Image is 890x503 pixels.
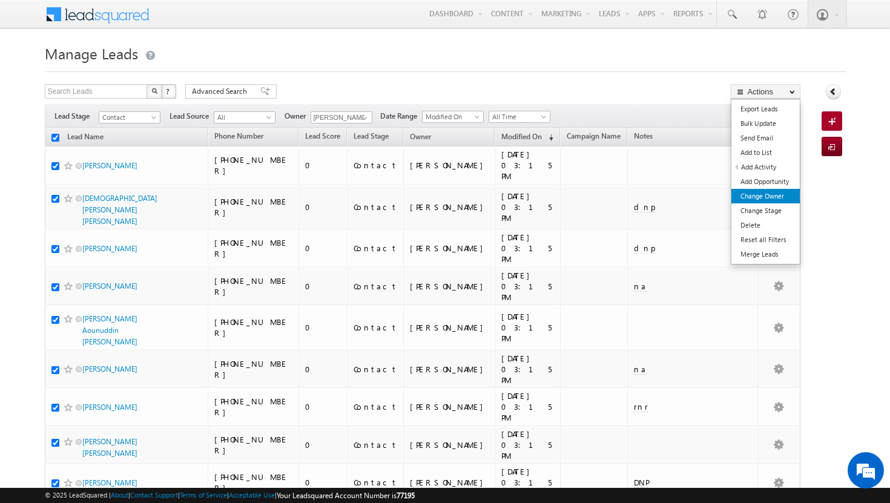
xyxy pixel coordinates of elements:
[305,243,341,254] div: 0
[354,202,398,212] div: Contact
[410,364,489,375] div: [PERSON_NAME]
[214,317,293,338] div: [PHONE_NUMBER]
[305,401,341,412] div: 0
[192,86,251,97] span: Advanced Search
[82,403,137,412] a: [PERSON_NAME]
[731,102,800,116] a: Export Leads
[214,112,272,123] span: All
[162,84,176,99] button: ?
[130,491,178,499] a: Contact Support
[111,491,128,499] a: About
[354,439,398,450] div: Contact
[21,64,51,79] img: d_60004797649_company_0_60004797649
[634,477,648,487] span: DNP
[501,232,555,265] div: [DATE] 03:15 PM
[423,111,480,122] span: Modified On
[354,477,398,488] div: Contact
[354,131,389,140] span: Lead Stage
[54,111,99,122] span: Lead Stage
[410,160,489,171] div: [PERSON_NAME]
[229,491,275,499] a: Acceptable Use
[495,130,559,145] a: Modified On (sorted descending)
[214,275,293,297] div: [PHONE_NUMBER]
[16,112,221,363] textarea: Type your message and hit 'Enter'
[501,311,555,344] div: [DATE] 03:15 PM
[410,202,489,212] div: [PERSON_NAME]
[731,174,800,189] a: Add Opportunity
[305,281,341,292] div: 0
[305,160,341,171] div: 0
[634,243,654,253] span: dnp
[731,189,800,203] a: Change Owner
[63,64,203,79] div: Chat with us now
[501,270,555,303] div: [DATE] 03:15 PM
[99,111,160,123] a: Contact
[165,373,220,389] em: Start Chat
[180,491,227,499] a: Terms of Service
[356,112,371,124] a: Show All Items
[731,84,800,99] button: Actions
[354,322,398,333] div: Contact
[410,132,431,141] span: Owner
[731,131,800,145] a: Send Email
[354,243,398,254] div: Contact
[410,243,489,254] div: [PERSON_NAME]
[732,160,800,174] a: Add Activity
[410,401,489,412] div: [PERSON_NAME]
[82,244,137,253] a: [PERSON_NAME]
[285,111,311,122] span: Owner
[544,133,553,142] span: (sorted descending)
[561,130,627,145] a: Campaign Name
[214,111,275,123] a: All
[731,218,800,232] a: Delete
[214,396,293,418] div: [PHONE_NUMBER]
[501,353,555,386] div: [DATE] 03:15 PM
[501,132,542,141] span: Modified On
[214,196,293,218] div: [PHONE_NUMBER]
[82,364,137,373] a: [PERSON_NAME]
[501,191,555,223] div: [DATE] 03:15 PM
[61,130,110,146] a: Lead Name
[634,401,648,412] span: rnr
[731,232,800,247] a: Reset all Filters
[299,130,346,145] a: Lead Score
[410,322,489,333] div: [PERSON_NAME]
[45,44,138,63] span: Manage Leads
[634,364,647,374] span: na
[397,491,415,500] span: 77195
[305,477,341,488] div: 0
[311,111,372,123] input: Type to Search
[277,491,415,500] span: Your Leadsquared Account Number is
[567,131,621,140] span: Campaign Name
[731,145,800,160] a: Add to List
[214,131,263,140] span: Phone Number
[305,364,341,375] div: 0
[731,203,800,218] a: Change Stage
[305,322,341,333] div: 0
[170,111,214,122] span: Lead Source
[82,194,157,226] a: [DEMOGRAPHIC_DATA][PERSON_NAME] [PERSON_NAME]
[208,130,269,145] a: Phone Number
[422,111,484,123] a: Modified On
[634,281,647,291] span: na
[214,154,293,176] div: [PHONE_NUMBER]
[214,434,293,456] div: [PHONE_NUMBER]
[82,314,137,346] a: [PERSON_NAME] Aounuddin [PERSON_NAME]
[82,437,137,458] a: [PERSON_NAME] [PERSON_NAME]
[380,111,422,122] span: Date Range
[410,281,489,292] div: [PERSON_NAME]
[151,88,157,94] img: Search
[489,111,550,123] a: All Time
[501,390,555,423] div: [DATE] 03:15 PM
[214,358,293,380] div: [PHONE_NUMBER]
[410,439,489,450] div: [PERSON_NAME]
[634,202,654,212] span: dnp
[305,202,341,212] div: 0
[501,429,555,461] div: [DATE] 03:15 PM
[214,237,293,259] div: [PHONE_NUMBER]
[628,130,659,145] a: Notes
[354,401,398,412] div: Contact
[489,111,547,122] span: All Time
[82,161,137,170] a: [PERSON_NAME]
[51,134,59,142] input: Check all records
